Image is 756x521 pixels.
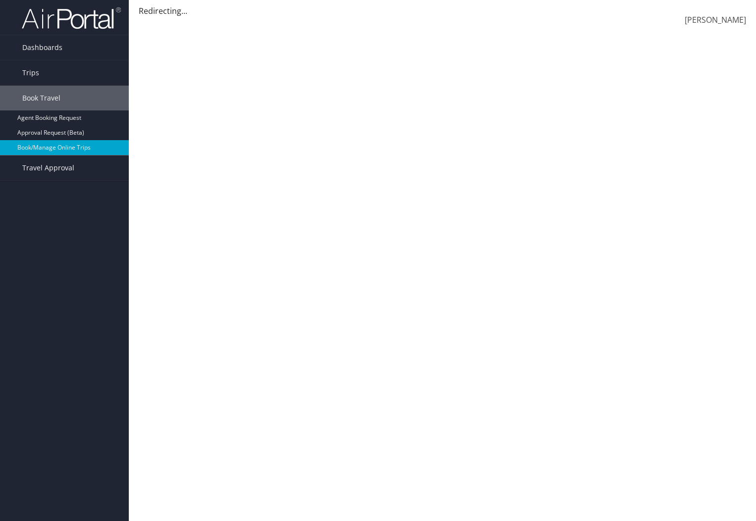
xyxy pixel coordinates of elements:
span: Book Travel [22,86,60,110]
span: Travel Approval [22,156,74,180]
span: [PERSON_NAME] [685,14,746,25]
span: Trips [22,60,39,85]
div: Redirecting... [139,5,746,17]
img: airportal-logo.png [22,6,121,30]
span: Dashboards [22,35,62,60]
a: [PERSON_NAME] [685,5,746,36]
